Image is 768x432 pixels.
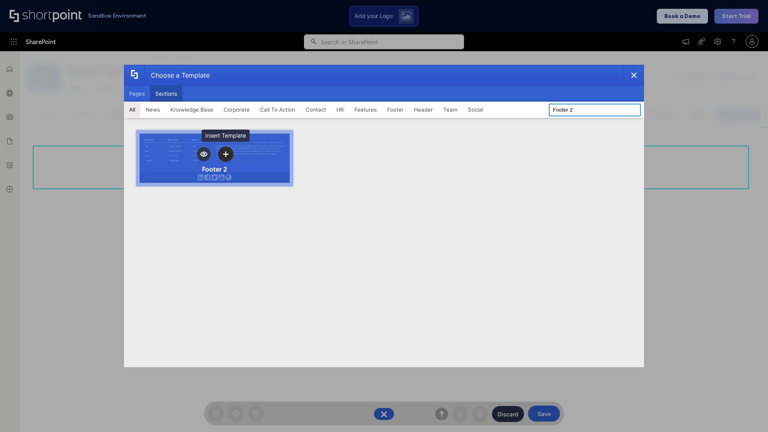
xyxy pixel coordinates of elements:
button: News [140,102,165,118]
button: Contact [300,102,331,118]
iframe: Chat Widget [728,394,768,432]
button: Pages [124,86,150,102]
button: Header [409,102,438,118]
button: Sections [150,86,182,102]
div: template selector [124,65,644,367]
button: All [124,102,140,118]
div: Choose a Template [144,65,210,85]
button: Social [463,102,488,118]
button: Knowledge Base [165,102,218,118]
button: Footer [382,102,409,118]
button: Features [349,102,382,118]
div: Footer 2 [202,165,227,173]
button: Team [438,102,463,118]
button: HR [331,102,349,118]
button: Call To Action [255,102,300,118]
button: Corporate [218,102,255,118]
input: Search [549,104,641,116]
